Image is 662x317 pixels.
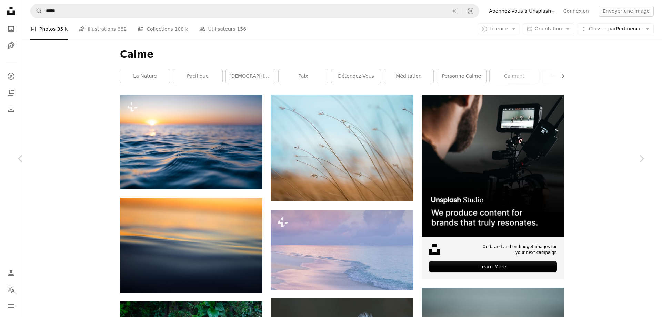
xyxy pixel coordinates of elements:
[4,266,18,280] a: Connexion / S’inscrire
[422,95,564,279] a: On-brand and on budget images for your next campaignLearn More
[447,4,462,18] button: Effacer
[120,198,262,293] img: l'eau calme
[4,299,18,313] button: Menu
[4,22,18,36] a: Photos
[478,23,520,34] button: Licence
[4,283,18,296] button: Langue
[485,6,559,17] a: Abonnez-vous à Unsplash+
[279,69,328,83] a: paix
[118,25,127,33] span: 882
[437,69,486,83] a: personne calme
[271,95,413,201] img: Photographie de mise au point de plantes brunes
[429,244,440,255] img: file-1631678316303-ed18b8b5cb9cimage
[429,261,557,272] div: Learn More
[599,6,654,17] button: Envoyer une image
[271,145,413,151] a: Photographie de mise au point de plantes brunes
[589,26,642,32] span: Pertinence
[535,26,562,31] span: Orientation
[120,242,262,248] a: l'eau calme
[490,69,539,83] a: calmant
[174,25,188,33] span: 108 k
[271,210,413,290] img: une vue d’une plage avec des vagues arrivant sur le rivage
[621,126,662,192] a: Suivant
[30,4,479,18] form: Rechercher des visuels sur tout le site
[120,95,262,189] img: Le coucher du soleil sur les nuages
[120,48,564,61] h1: Calme
[173,69,222,83] a: pacifique
[271,247,413,253] a: une vue d’une plage avec des vagues arrivant sur le rivage
[556,69,564,83] button: faire défiler la liste vers la droite
[120,69,170,83] a: la nature
[31,4,42,18] button: Rechercher sur Unsplash
[542,69,592,83] a: nature calme
[226,69,275,83] a: [DEMOGRAPHIC_DATA]
[4,69,18,83] a: Explorer
[138,18,188,40] a: Collections 108 k
[4,102,18,116] a: Historique de téléchargement
[589,26,616,31] span: Classer par
[331,69,381,83] a: Détendez-vous
[237,25,246,33] span: 156
[577,23,654,34] button: Classer parPertinence
[422,95,564,237] img: file-1715652217532-464736461acbimage
[559,6,593,17] a: Connexion
[199,18,247,40] a: Utilisateurs 156
[523,23,574,34] button: Orientation
[120,139,262,145] a: Le coucher du soleil sur les nuages
[4,86,18,100] a: Collections
[479,244,557,256] span: On-brand and on budget images for your next campaign
[79,18,127,40] a: Illustrations 882
[4,39,18,52] a: Illustrations
[462,4,479,18] button: Recherche de visuels
[490,26,508,31] span: Licence
[384,69,433,83] a: méditation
